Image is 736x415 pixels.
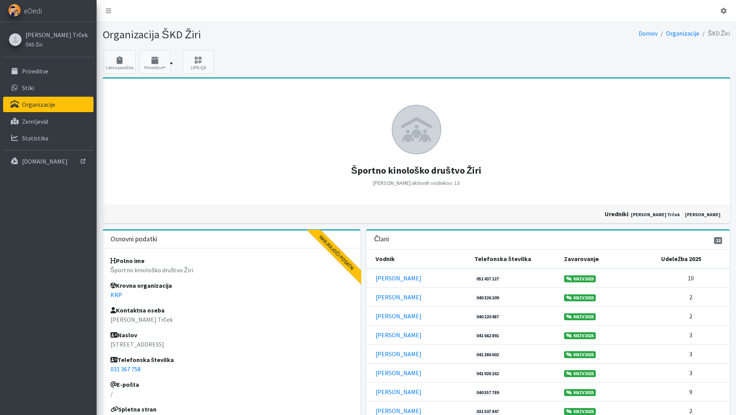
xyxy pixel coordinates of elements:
[656,249,730,268] th: Udeležba 2025
[110,282,172,289] strong: Krovna organizacija
[22,157,68,165] p: [DOMAIN_NAME]
[564,294,596,301] a: KNZV2025
[656,344,730,363] td: 3
[474,351,501,358] a: 041 386 602
[656,382,730,401] td: 9
[376,293,422,301] a: [PERSON_NAME]
[110,315,353,324] p: [PERSON_NAME] Trček
[683,211,722,218] a: [PERSON_NAME]
[110,381,139,388] strong: E-pošta
[639,29,658,37] a: Domov
[564,275,596,282] a: KNZV2025
[25,39,88,49] a: ŠKD Žiri
[666,29,699,37] a: Organizacije
[474,408,501,415] a: 031 507 847
[474,332,501,339] a: 041 662 891
[22,118,48,125] p: Zemljevid
[699,28,730,39] li: ŠKD Žiri
[110,331,137,339] strong: Naslov
[24,5,42,17] span: eDedi
[301,217,373,289] div: Manjkajoči podatki
[629,211,682,218] a: [PERSON_NAME] Trček
[139,50,170,73] button: Prireditve
[3,114,93,129] a: Zemljevid
[470,249,559,268] th: Telefonska številka
[376,312,422,320] a: [PERSON_NAME]
[22,67,48,75] p: Prireditve
[474,313,501,320] a: 040 220 487
[22,84,34,92] p: Stiki
[376,274,422,282] a: [PERSON_NAME]
[564,351,596,358] a: KNZV2025
[22,134,48,142] p: Statistika
[110,365,141,373] a: 031 367 758
[3,130,93,146] a: Statistika
[110,306,165,314] strong: Kontaktna oseba
[3,154,93,169] a: [DOMAIN_NAME]
[605,210,628,218] strong: uredniki
[110,235,157,243] h3: Osnovni podatki
[110,340,353,349] p: [STREET_ADDRESS]
[376,407,422,415] a: [PERSON_NAME]
[656,306,730,325] td: 2
[110,291,122,299] a: KRP
[474,370,501,377] a: 041 926 162
[474,389,501,396] a: 040 557 789
[22,101,55,108] p: Organizacije
[351,164,481,176] strong: Športno kinološko društvo Žiri
[373,179,460,186] small: [PERSON_NAME] aktivnih vodnikov: 13
[564,313,596,320] a: KNZV2025
[3,63,93,79] a: Prireditve
[374,235,389,243] h3: Člani
[110,356,174,364] strong: Telefonska številka
[366,249,469,268] th: Vodnik
[376,350,422,358] a: [PERSON_NAME]
[110,265,353,275] p: Športno kinološko društvo Žiri
[564,389,596,396] a: KNZV2025
[559,249,656,268] th: Zavarovanje
[474,294,501,301] a: 040 326 209
[110,257,144,265] strong: Polno ime
[104,50,136,73] a: Letno poročilo
[376,369,422,377] a: [PERSON_NAME]
[3,80,93,96] a: Stiki
[3,97,93,112] a: Organizacije
[714,237,722,244] span: 13
[376,331,422,339] a: [PERSON_NAME]
[110,389,353,398] p: /
[656,325,730,344] td: 3
[376,388,422,396] a: [PERSON_NAME]
[564,332,596,339] a: KNZV2025
[103,28,414,41] h1: Organizacija ŠKD Žiri
[564,408,596,415] a: KNZV2025
[656,363,730,382] td: 3
[110,405,156,413] strong: Spletna stran
[416,209,726,219] div: :
[8,4,21,17] img: eDedi
[656,268,730,288] td: 10
[564,370,596,377] a: KNZV2025
[656,287,730,306] td: 2
[25,30,88,39] a: [PERSON_NAME] Trček
[25,41,42,48] small: ŠKD Žiri
[183,50,214,73] a: UPN QR
[474,275,501,282] a: 051 437 127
